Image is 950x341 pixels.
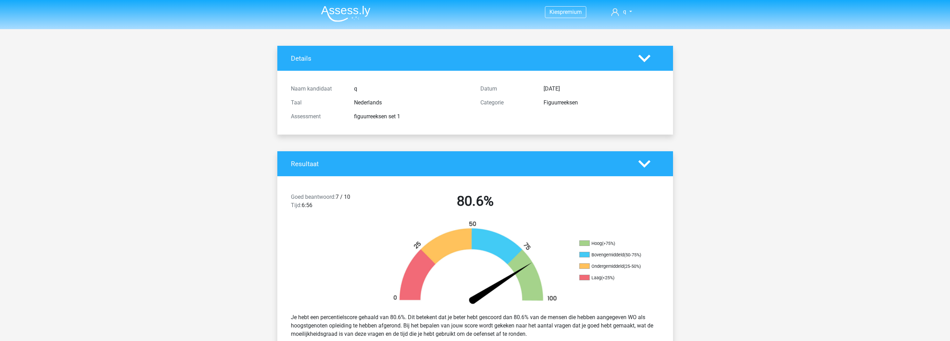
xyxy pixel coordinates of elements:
[579,263,649,270] li: Ondergemiddeld
[286,310,665,341] div: Je hebt een percentielscore gehaald van 80.6%. Dit betekent dat je beter hebt gescoord dan 80.6% ...
[475,85,538,93] div: Datum
[545,7,586,17] a: Kiespremium
[538,99,665,107] div: Figuurreeksen
[475,99,538,107] div: Categorie
[349,112,475,121] div: figuurreeksen set 1
[286,99,349,107] div: Taal
[608,8,634,16] a: q
[291,194,336,200] span: Goed beantwoord:
[381,221,569,308] img: 81.faf665cb8af7.png
[286,193,380,212] div: 7 / 10 6:56
[624,252,641,257] div: (50-75%)
[538,85,665,93] div: [DATE]
[602,241,615,246] div: (>75%)
[549,9,560,15] span: Kies
[349,99,475,107] div: Nederlands
[623,8,626,15] span: q
[579,240,649,247] li: Hoog
[321,6,370,22] img: Assessly
[291,202,302,208] span: Tijd:
[601,275,614,280] div: (<25%)
[286,112,349,121] div: Assessment
[349,85,475,93] div: q
[291,160,628,168] h4: Resultaat
[579,275,649,281] li: Laag
[624,264,641,269] div: (25-50%)
[286,85,349,93] div: Naam kandidaat
[386,193,565,210] h2: 80.6%
[291,54,628,62] h4: Details
[560,9,582,15] span: premium
[579,252,649,258] li: Bovengemiddeld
